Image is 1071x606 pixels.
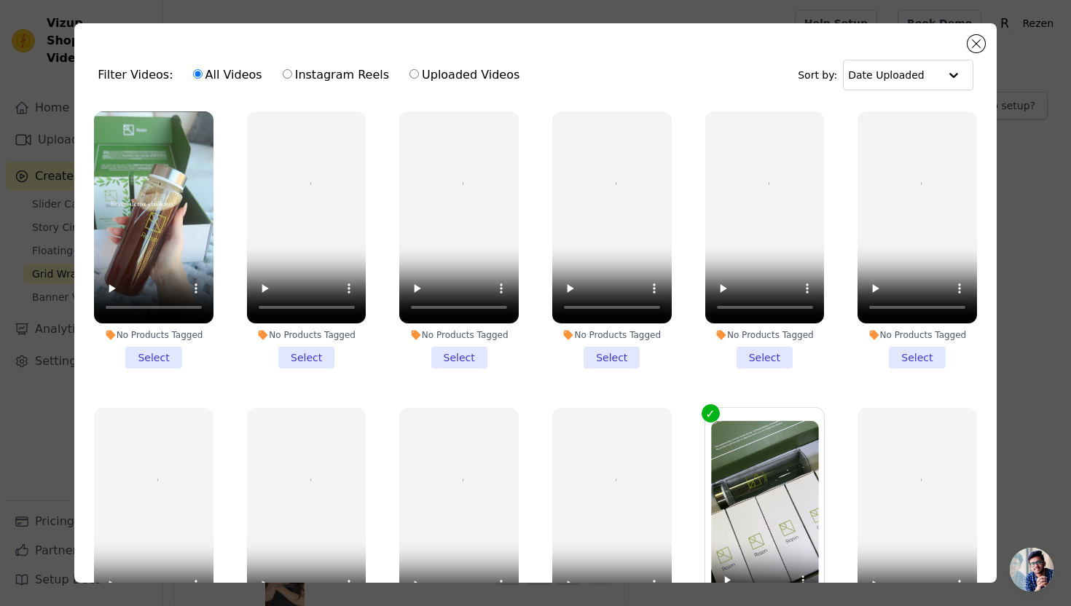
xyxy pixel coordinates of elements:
[282,66,390,84] label: Instagram Reels
[409,66,520,84] label: Uploaded Videos
[858,329,977,341] div: No Products Tagged
[192,66,263,84] label: All Videos
[705,329,825,341] div: No Products Tagged
[1010,548,1054,591] a: Open chat
[798,60,973,90] div: Sort by:
[552,329,672,341] div: No Products Tagged
[247,329,366,341] div: No Products Tagged
[94,329,213,341] div: No Products Tagged
[968,35,985,52] button: Close modal
[98,58,527,92] div: Filter Videos:
[399,329,519,341] div: No Products Tagged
